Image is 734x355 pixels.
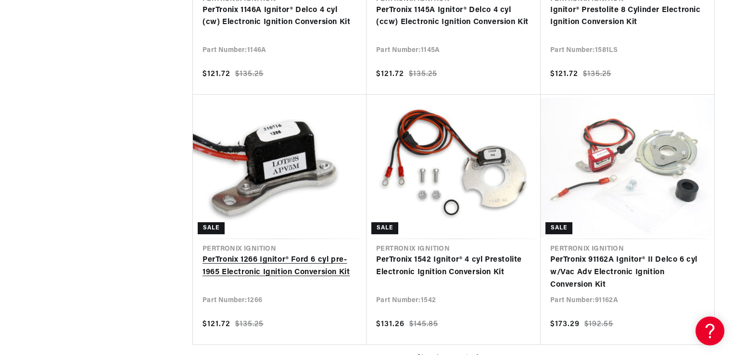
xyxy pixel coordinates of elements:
a: PerTronix 1146A Ignitor® Delco 4 cyl (cw) Electronic Ignition Conversion Kit [202,4,357,29]
a: PerTronix 91162A Ignitor® II Delco 6 cyl w/Vac Adv Electronic Ignition Conversion Kit [550,254,705,291]
a: PerTronix 1266 Ignitor® Ford 6 cyl pre-1965 Electronic Ignition Conversion Kit [202,254,357,279]
a: Ignitor® Prestolite 8 Cylinder Electronic Ignition Conversion Kit [550,4,705,29]
a: PerTronix 1542 Ignitor® 4 cyl Prestolite Electronic Ignition Conversion Kit [376,254,531,279]
a: PerTronix 1145A Ignitor® Delco 4 cyl (ccw) Electronic Ignition Conversion Kit [376,4,531,29]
